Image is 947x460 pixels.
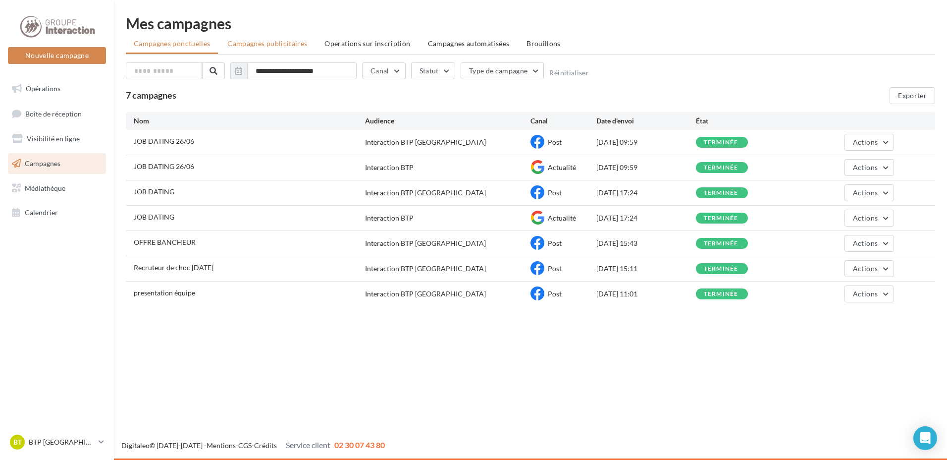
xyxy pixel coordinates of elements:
button: Canal [362,62,406,79]
a: Boîte de réception [6,103,108,124]
div: Interaction BTP [365,213,414,223]
span: Actualité [548,163,576,172]
a: Calendrier [6,202,108,223]
div: terminée [704,139,738,146]
a: Médiathèque [6,178,108,199]
span: presentation équipe [134,288,195,297]
span: Post [548,264,562,273]
span: OFFRE BANCHEUR [134,238,196,246]
span: Operations sur inscription [324,39,410,48]
a: Visibilité en ligne [6,128,108,149]
span: Actions [853,138,878,146]
span: Actions [853,289,878,298]
span: Boîte de réception [25,109,82,117]
button: Actions [844,159,894,176]
span: BT [13,437,22,447]
button: Nouvelle campagne [8,47,106,64]
a: Digitaleo [121,441,150,450]
span: Brouillons [526,39,561,48]
button: Actions [844,286,894,302]
div: Audience [365,116,530,126]
div: Interaction BTP [GEOGRAPHIC_DATA] [365,188,486,198]
span: Médiathèque [25,183,65,192]
div: [DATE] 11:01 [596,289,695,299]
span: Post [548,138,562,146]
a: Campagnes [6,153,108,174]
span: JOB DATING [134,187,174,196]
span: Service client [286,440,330,450]
button: Actions [844,235,894,252]
div: terminée [704,165,738,171]
div: [DATE] 17:24 [596,213,695,223]
span: JOB DATING 26/06 [134,162,194,171]
div: Interaction BTP [GEOGRAPHIC_DATA] [365,289,486,299]
button: Réinitialiser [549,69,589,77]
span: Opérations [26,84,60,93]
span: 7 campagnes [126,90,176,101]
div: [DATE] 09:59 [596,137,695,147]
div: terminée [704,266,738,272]
span: 02 30 07 43 80 [334,440,385,450]
a: Opérations [6,78,108,99]
span: Recruteur de choc 01/04/25 [134,263,213,272]
span: Actions [853,264,878,273]
span: Calendrier [25,208,58,217]
button: Statut [411,62,455,79]
div: Mes campagnes [126,16,935,31]
span: Campagnes automatisées [428,39,510,48]
div: Canal [530,116,596,126]
button: Actions [844,210,894,227]
span: © [DATE]-[DATE] - - - [121,441,385,450]
button: Actions [844,260,894,277]
button: Actions [844,184,894,201]
p: BTP [GEOGRAPHIC_DATA] [29,437,95,447]
span: Post [548,289,562,298]
div: [DATE] 09:59 [596,163,695,172]
span: Actions [853,163,878,172]
div: terminée [704,190,738,196]
span: Actions [853,188,878,197]
button: Type de campagne [461,62,544,79]
span: Campagnes [25,159,60,168]
span: Actualité [548,214,576,222]
div: Open Intercom Messenger [913,426,937,450]
div: Interaction BTP [365,163,414,172]
div: Interaction BTP [GEOGRAPHIC_DATA] [365,238,486,248]
div: Date d'envoi [596,116,695,126]
div: terminée [704,240,738,247]
button: Exporter [890,87,935,104]
div: État [696,116,795,126]
span: Post [548,188,562,197]
a: CGS [238,441,252,450]
button: Actions [844,134,894,151]
div: [DATE] 17:24 [596,188,695,198]
div: Interaction BTP [GEOGRAPHIC_DATA] [365,137,486,147]
span: Post [548,239,562,247]
span: Actions [853,239,878,247]
span: Actions [853,214,878,222]
span: Campagnes publicitaires [227,39,307,48]
span: JOB DATING 26/06 [134,137,194,145]
span: Visibilité en ligne [27,134,80,143]
span: JOB DATING [134,213,174,221]
a: Mentions [207,441,236,450]
div: [DATE] 15:11 [596,264,695,274]
div: terminée [704,291,738,297]
a: Crédits [254,441,277,450]
div: [DATE] 15:43 [596,238,695,248]
a: BT BTP [GEOGRAPHIC_DATA] [8,433,106,452]
div: Nom [134,116,365,126]
div: Interaction BTP [GEOGRAPHIC_DATA] [365,264,486,274]
div: terminée [704,215,738,222]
